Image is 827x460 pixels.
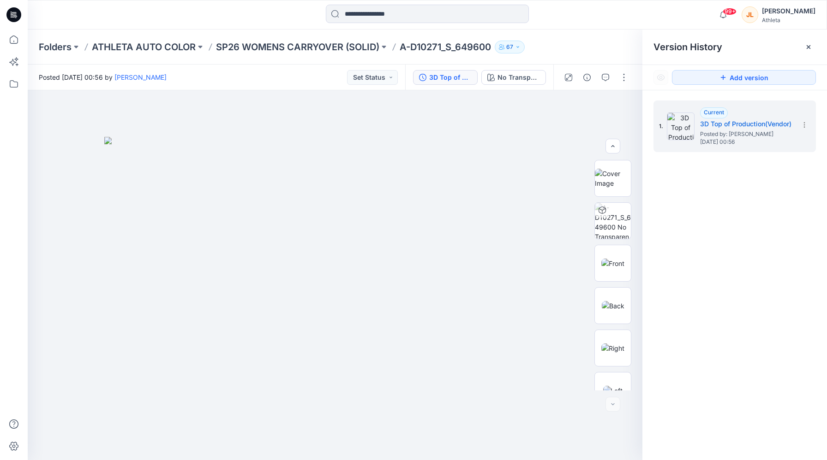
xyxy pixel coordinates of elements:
img: eyJhbGciOiJIUzI1NiIsImtpZCI6IjAiLCJzbHQiOiJzZXMiLCJ0eXAiOiJKV1QifQ.eyJkYXRhIjp7InR5cGUiOiJzdG9yYW... [104,137,566,460]
button: Add version [672,70,816,85]
img: A-D10271_S_649600 No Transparency [595,203,631,239]
img: Cover Image [595,169,631,188]
p: 67 [506,42,513,52]
span: [DATE] 00:56 [700,139,792,145]
img: 3D Top of Production(Vendor) [667,112,695,140]
button: Show Hidden Versions [653,70,668,85]
span: 99+ [723,8,737,15]
button: Details [580,70,594,85]
button: No Transparency [481,70,546,85]
p: A-D10271_S_649600 [400,41,491,53]
div: Athleta [762,17,815,24]
span: Version History [653,41,722,53]
span: Posted [DATE] 00:56 by [39,72,167,82]
button: 3D Top of Production(Vendor) [413,70,478,85]
a: [PERSON_NAME] [114,73,167,81]
div: [PERSON_NAME] [762,6,815,17]
span: 1. [659,122,663,130]
button: 67 [495,41,525,53]
a: Folders [39,41,72,53]
h5: 3D Top of Production(Vendor) [700,118,792,130]
button: Close [805,43,812,51]
a: ATHLETA AUTO COLOR [92,41,196,53]
a: SP26 WOMENS CARRYOVER (SOLID) [216,41,379,53]
img: Left [603,386,623,395]
div: 3D Top of Production(Vendor) [429,72,472,83]
img: Back [602,301,624,311]
div: JL [742,6,758,23]
img: Front [601,259,624,268]
span: Posted by: Jamie Gavagan [700,130,792,139]
img: Right [601,343,624,353]
div: No Transparency [497,72,540,83]
span: Current [704,109,724,116]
